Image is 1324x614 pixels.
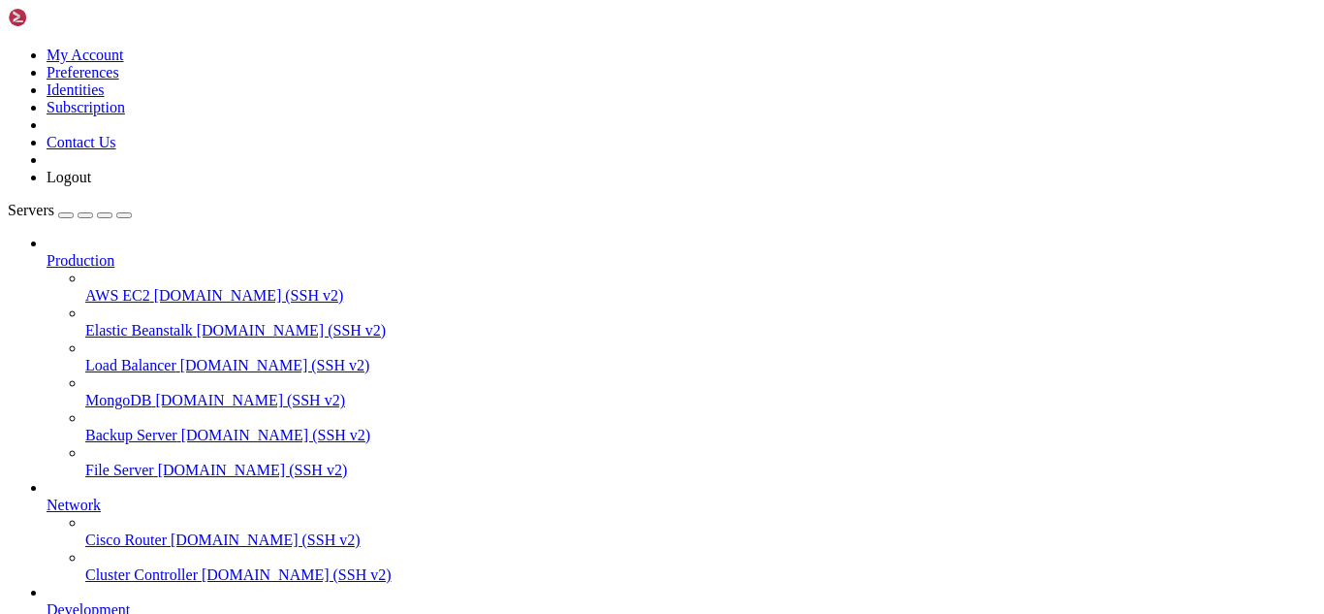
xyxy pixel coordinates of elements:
[85,287,150,304] span: AWS EC2
[197,322,387,339] span: [DOMAIN_NAME] (SSH v2)
[47,81,105,98] a: Identities
[155,392,345,408] span: [DOMAIN_NAME] (SSH v2)
[85,287,1316,305] a: AWS EC2 [DOMAIN_NAME] (SSH v2)
[85,566,1316,584] a: Cluster Controller [DOMAIN_NAME] (SSH v2)
[85,514,1316,549] li: Cisco Router [DOMAIN_NAME] (SSH v2)
[47,252,1316,270] a: Production
[85,462,154,478] span: File Server
[85,444,1316,479] li: File Server [DOMAIN_NAME] (SSH v2)
[85,409,1316,444] li: Backup Server [DOMAIN_NAME] (SSH v2)
[85,392,151,408] span: MongoDB
[85,374,1316,409] li: MongoDB [DOMAIN_NAME] (SSH v2)
[158,462,348,478] span: [DOMAIN_NAME] (SSH v2)
[47,497,1316,514] a: Network
[47,99,125,115] a: Subscription
[181,427,371,443] span: [DOMAIN_NAME] (SSH v2)
[180,357,370,373] span: [DOMAIN_NAME] (SSH v2)
[85,322,1316,339] a: Elastic Beanstalk [DOMAIN_NAME] (SSH v2)
[47,169,91,185] a: Logout
[171,532,361,548] span: [DOMAIN_NAME] (SSH v2)
[85,270,1316,305] li: AWS EC2 [DOMAIN_NAME] (SSH v2)
[8,8,119,27] img: Shellngn
[8,202,132,218] a: Servers
[85,357,1316,374] a: Load Balancer [DOMAIN_NAME] (SSH v2)
[47,47,124,63] a: My Account
[47,479,1316,584] li: Network
[85,322,193,339] span: Elastic Beanstalk
[85,357,176,373] span: Load Balancer
[47,134,116,150] a: Contact Us
[85,462,1316,479] a: File Server [DOMAIN_NAME] (SSH v2)
[85,532,167,548] span: Cisco Router
[85,427,1316,444] a: Backup Server [DOMAIN_NAME] (SSH v2)
[47,497,101,513] span: Network
[85,427,177,443] span: Backup Server
[85,339,1316,374] li: Load Balancer [DOMAIN_NAME] (SSH v2)
[8,202,54,218] span: Servers
[154,287,344,304] span: [DOMAIN_NAME] (SSH v2)
[47,252,114,269] span: Production
[85,305,1316,339] li: Elastic Beanstalk [DOMAIN_NAME] (SSH v2)
[47,235,1316,479] li: Production
[85,549,1316,584] li: Cluster Controller [DOMAIN_NAME] (SSH v2)
[85,392,1316,409] a: MongoDB [DOMAIN_NAME] (SSH v2)
[85,532,1316,549] a: Cisco Router [DOMAIN_NAME] (SSH v2)
[202,566,392,583] span: [DOMAIN_NAME] (SSH v2)
[85,566,198,583] span: Cluster Controller
[47,64,119,81] a: Preferences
